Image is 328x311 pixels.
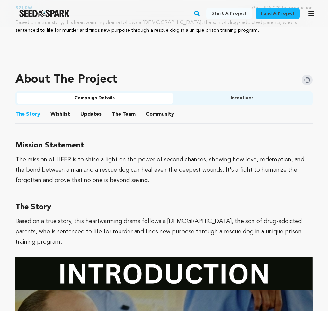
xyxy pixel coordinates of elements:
span: Community [146,111,174,118]
h3: The Story [15,201,313,214]
span: Team [112,111,136,118]
a: Fund a project [256,8,300,19]
a: Start a project [206,8,252,19]
span: Wishlist [50,111,70,118]
h3: Mission Statement [15,139,313,152]
span: Updates [80,111,102,118]
div: The mission of LIFER is to shine a light on the power of second chances, showing how love, redemp... [15,155,313,185]
a: Seed&Spark Homepage [19,10,70,17]
span: The [112,111,121,118]
img: Seed&Spark Instagram Icon [302,75,313,85]
button: Incentives [173,93,312,104]
span: Story [15,111,40,118]
button: Campaign Details [17,93,173,104]
img: Seed&Spark Logo Dark Mode [19,10,70,17]
span: The [15,111,25,118]
h1: About The Project [15,73,117,86]
p: Based on a true story, this heartwarming drama follows a [DEMOGRAPHIC_DATA], the son of drug-addi... [15,216,313,247]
